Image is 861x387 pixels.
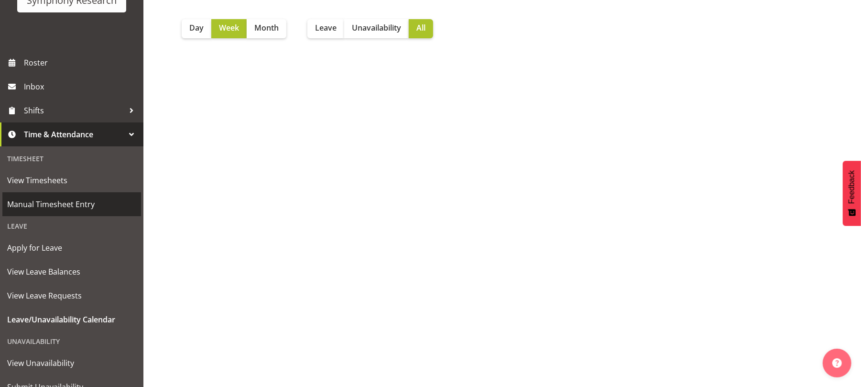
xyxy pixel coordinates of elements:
[7,173,136,188] span: View Timesheets
[848,170,856,204] span: Feedback
[24,55,139,70] span: Roster
[211,19,247,38] button: Week
[416,22,425,33] span: All
[247,19,286,38] button: Month
[409,19,433,38] button: All
[182,19,211,38] button: Day
[352,22,401,33] span: Unavailability
[7,265,136,279] span: View Leave Balances
[832,358,842,368] img: help-xxl-2.png
[24,103,124,118] span: Shifts
[2,149,141,168] div: Timesheet
[7,241,136,255] span: Apply for Leave
[24,79,139,94] span: Inbox
[2,216,141,236] div: Leave
[2,332,141,351] div: Unavailability
[219,22,239,33] span: Week
[7,288,136,303] span: View Leave Requests
[2,308,141,332] a: Leave/Unavailability Calendar
[24,127,124,142] span: Time & Attendance
[2,284,141,308] a: View Leave Requests
[7,356,136,370] span: View Unavailability
[344,19,409,38] button: Unavailability
[307,19,344,38] button: Leave
[7,312,136,327] span: Leave/Unavailability Calendar
[2,236,141,260] a: Apply for Leave
[843,161,861,226] button: Feedback - Show survey
[2,168,141,192] a: View Timesheets
[2,351,141,375] a: View Unavailability
[189,22,204,33] span: Day
[254,22,279,33] span: Month
[7,197,136,211] span: Manual Timesheet Entry
[2,192,141,216] a: Manual Timesheet Entry
[315,22,337,33] span: Leave
[2,260,141,284] a: View Leave Balances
